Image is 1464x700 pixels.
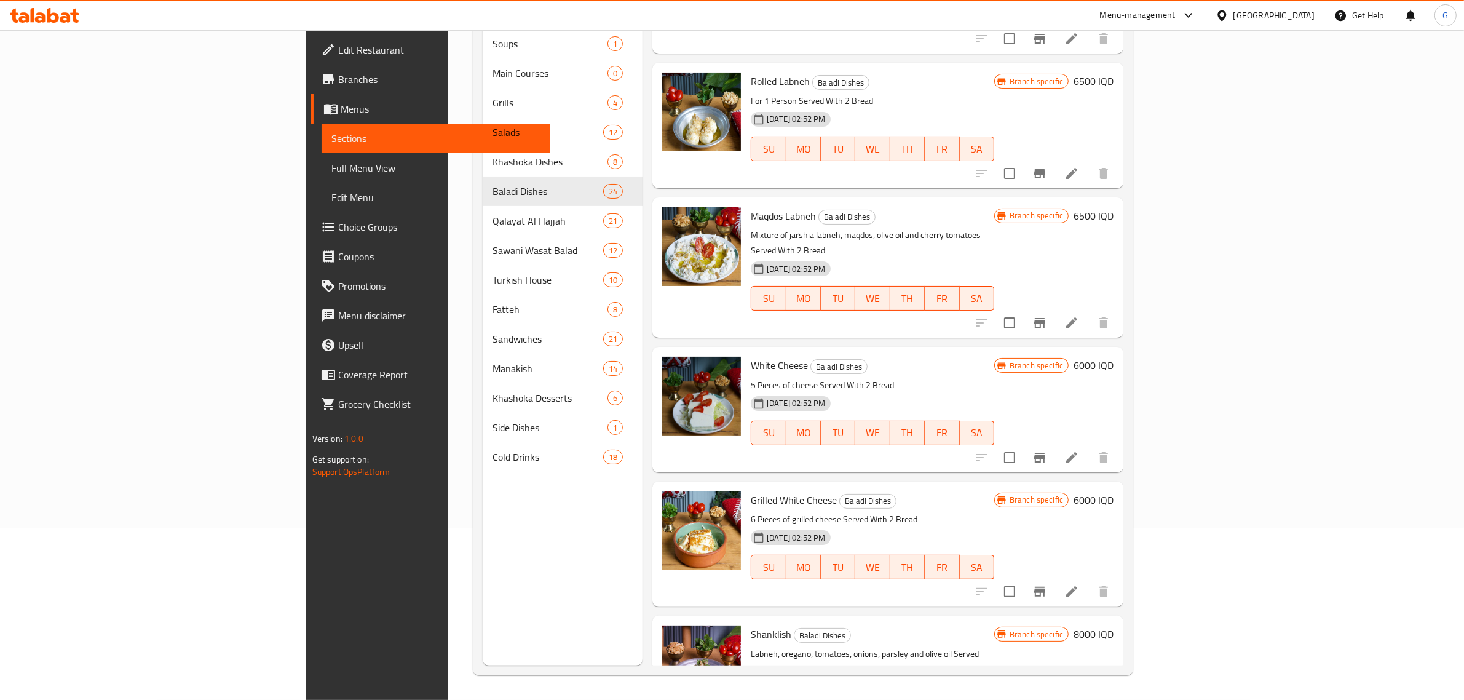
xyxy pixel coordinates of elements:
a: Branches [311,65,551,94]
span: Branch specific [1005,210,1068,221]
div: Sawani Wasat Balad12 [483,236,643,265]
button: Branch-specific-item [1025,308,1054,338]
div: Cold Drinks18 [483,442,643,472]
span: Salads [493,125,603,140]
span: SU [756,559,781,576]
button: Branch-specific-item [1025,443,1054,472]
span: [DATE] 02:52 PM [762,397,830,409]
nav: Menu sections [483,24,643,477]
span: WE [860,559,885,576]
p: Labneh, oregano, tomatoes, onions, parsley and olive oil Served With 2 Bread [751,646,994,677]
a: Coverage Report [311,360,551,389]
div: Turkish House10 [483,265,643,295]
span: Select to update [997,310,1023,336]
a: Menus [311,94,551,124]
div: Baladi Dishes24 [483,177,643,206]
button: SA [960,137,994,161]
a: Edit Restaurant [311,35,551,65]
span: Manakish [493,361,603,376]
span: Coupons [338,249,541,264]
span: Baladi Dishes [819,210,875,224]
span: Khashoka Desserts [493,391,608,405]
span: TU [826,290,850,308]
span: 8 [608,304,622,316]
button: MO [786,421,821,445]
button: MO [786,286,821,311]
div: items [603,450,623,464]
a: Edit menu item [1064,584,1079,599]
a: Edit Menu [322,183,551,212]
button: delete [1089,443,1118,472]
img: White Cheese [662,357,741,436]
div: Main Courses [493,66,608,81]
span: [DATE] 02:52 PM [762,263,830,275]
span: Qalayat Al Hajjah [493,213,603,228]
span: SA [965,290,989,308]
p: Mixture of jarshia labneh, maqdos, olive oil and cherry tomatoes Served With 2 Bread [751,228,994,258]
div: items [607,420,623,435]
h6: 6500 IQD [1074,207,1114,225]
button: TH [890,421,925,445]
span: 21 [604,333,622,345]
span: Edit Restaurant [338,42,541,57]
span: G [1442,9,1448,22]
span: Branch specific [1005,629,1068,640]
p: 6 Pieces of grilled cheese Served With 2 Bread [751,512,994,527]
div: Baladi Dishes [812,75,869,90]
button: TH [890,286,925,311]
span: Cold Drinks [493,450,603,464]
div: Sandwiches21 [483,324,643,354]
p: 5 Pieces of cheese Served With 2 Bread [751,378,994,393]
button: Branch-specific-item [1025,24,1054,54]
span: 0 [608,68,622,79]
span: 4 [608,97,622,109]
h6: 6500 IQD [1074,73,1114,90]
span: 1 [608,38,622,50]
span: Select to update [997,161,1023,186]
span: TH [895,559,920,576]
span: SA [965,559,989,576]
div: Qalayat Al Hajjah21 [483,206,643,236]
span: Soups [493,36,608,51]
button: SU [751,137,786,161]
div: Fatteh8 [483,295,643,324]
div: items [603,184,623,199]
a: Upsell [311,330,551,360]
div: Fatteh [493,302,608,317]
span: MO [791,140,816,158]
a: Support.OpsPlatform [312,464,390,480]
span: Version: [312,431,342,447]
span: 1 [608,422,622,434]
button: WE [855,137,890,161]
span: SA [965,140,989,158]
div: items [607,391,623,405]
span: White Cheese [751,356,808,375]
span: Choice Groups [338,220,541,234]
button: TU [821,137,855,161]
div: Khashoka Dishes [493,154,608,169]
span: Baladi Dishes [811,360,867,374]
span: Side Dishes [493,420,608,435]
span: WE [860,290,885,308]
img: Maqdos Labneh [662,207,741,286]
span: 10 [604,274,622,286]
span: Grills [493,95,608,110]
div: Manakish14 [483,354,643,383]
span: TH [895,424,920,442]
span: Sandwiches [493,332,603,346]
span: [DATE] 02:52 PM [762,113,830,125]
button: TU [821,421,855,445]
span: Rolled Labneh [751,72,810,90]
div: Main Courses0 [483,58,643,88]
span: Branch specific [1005,494,1068,506]
span: Baladi Dishes [493,184,603,199]
span: Sawani Wasat Balad [493,243,603,258]
button: TU [821,555,855,579]
span: 8 [608,156,622,168]
div: items [603,332,623,346]
span: WE [860,140,885,158]
span: TU [826,424,850,442]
